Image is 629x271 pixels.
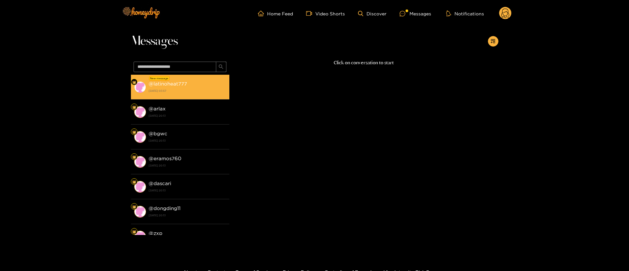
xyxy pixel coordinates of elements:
[216,62,226,72] button: search
[132,130,136,134] img: Fan Level
[134,231,146,242] img: conversation
[134,181,146,193] img: conversation
[134,206,146,218] img: conversation
[134,131,146,143] img: conversation
[491,39,495,44] span: appstore-add
[149,156,181,161] strong: @ eramos760
[149,131,167,136] strong: @ bgwc
[358,11,387,16] a: Discover
[131,33,178,49] span: Messages
[149,106,166,111] strong: @ arlax
[306,10,345,16] a: Video Shorts
[488,36,498,47] button: appstore-add
[149,88,226,94] strong: [DATE] 03:57
[132,80,136,84] img: Fan Level
[149,81,187,87] strong: @ latinoheat777
[306,10,315,16] span: video-camera
[149,76,170,81] div: New message
[444,10,486,17] button: Notifications
[149,113,226,119] strong: [DATE] 20:13
[229,59,498,67] p: Click on conversation to start
[149,181,171,186] strong: @ dascari
[219,64,223,70] span: search
[149,187,226,193] strong: [DATE] 20:13
[400,10,431,17] div: Messages
[132,105,136,109] img: Fan Level
[134,156,146,168] img: conversation
[132,155,136,159] img: Fan Level
[134,81,146,93] img: conversation
[149,230,162,236] strong: @ zxp
[149,205,180,211] strong: @ dongding11
[258,10,267,16] span: home
[258,10,293,16] a: Home Feed
[134,106,146,118] img: conversation
[132,205,136,209] img: Fan Level
[149,212,226,218] strong: [DATE] 20:13
[149,163,226,168] strong: [DATE] 20:13
[132,180,136,184] img: Fan Level
[132,230,136,234] img: Fan Level
[149,138,226,144] strong: [DATE] 20:13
